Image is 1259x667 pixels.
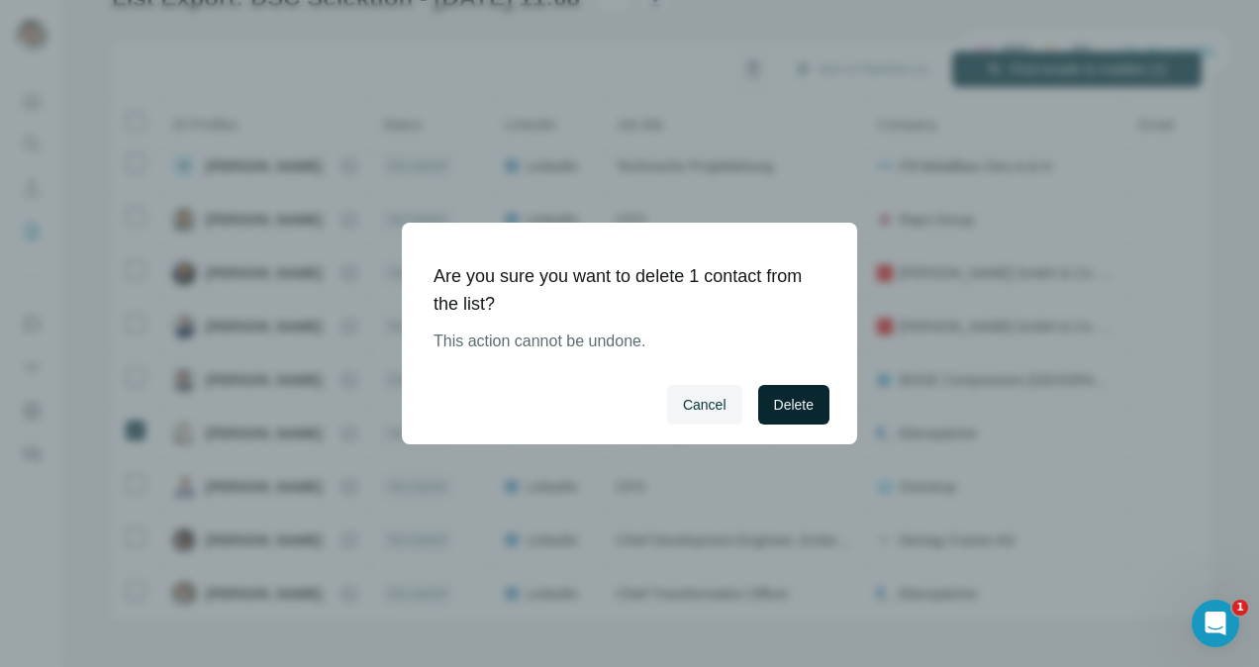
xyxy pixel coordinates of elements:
[667,385,742,425] button: Cancel
[1232,600,1248,616] span: 1
[683,395,726,415] span: Cancel
[774,395,814,415] span: Delete
[1192,600,1239,647] iframe: Intercom live chat
[434,330,810,353] p: This action cannot be undone.
[758,385,829,425] button: Delete
[434,262,810,318] h1: Are you sure you want to delete 1 contact from the list?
